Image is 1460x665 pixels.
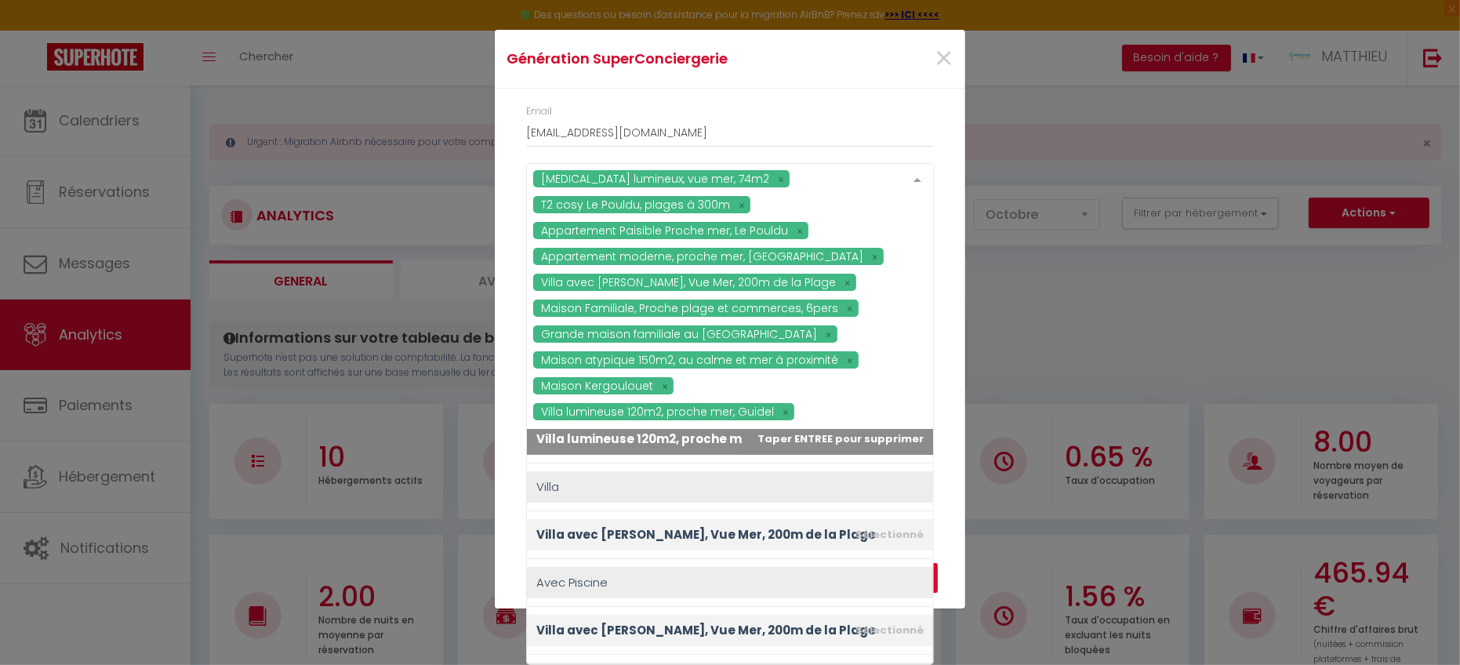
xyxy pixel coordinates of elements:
[541,249,863,264] span: Appartement moderne, proche mer, [GEOGRAPHIC_DATA]
[541,197,730,213] span: T2 cosy Le Pouldu, plages à 300m
[526,104,552,119] label: Email
[541,352,838,368] span: Maison atypique 150m2, au calme et mer à proximité
[541,171,769,187] span: [MEDICAL_DATA] lumineux, vue mer, 74m2
[934,35,953,82] span: ×
[536,574,608,591] span: Avec Piscine
[541,223,788,238] span: Appartement Paisible Proche mer, Le Pouldu
[507,48,797,70] h4: Génération SuperConciergerie
[541,326,817,342] span: Grande maison familiale au [GEOGRAPHIC_DATA]
[536,431,803,447] span: Villa lumineuse 120m2, proche mer, Guidel
[541,404,774,420] span: Villa lumineuse 120m2, proche mer, Guidel
[934,42,953,76] button: Close
[536,478,559,495] span: Villa
[541,300,838,316] span: Maison Familiale, Proche plage et commerces, 6pers
[541,274,836,290] span: Villa avec [PERSON_NAME], Vue Mer, 200m de la Plage
[541,378,653,394] span: Maison Kergoulouet
[536,622,876,638] span: Villa avec [PERSON_NAME], Vue Mer, 200m de la Plage
[536,526,876,543] span: Villa avec [PERSON_NAME], Vue Mer, 200m de la Plage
